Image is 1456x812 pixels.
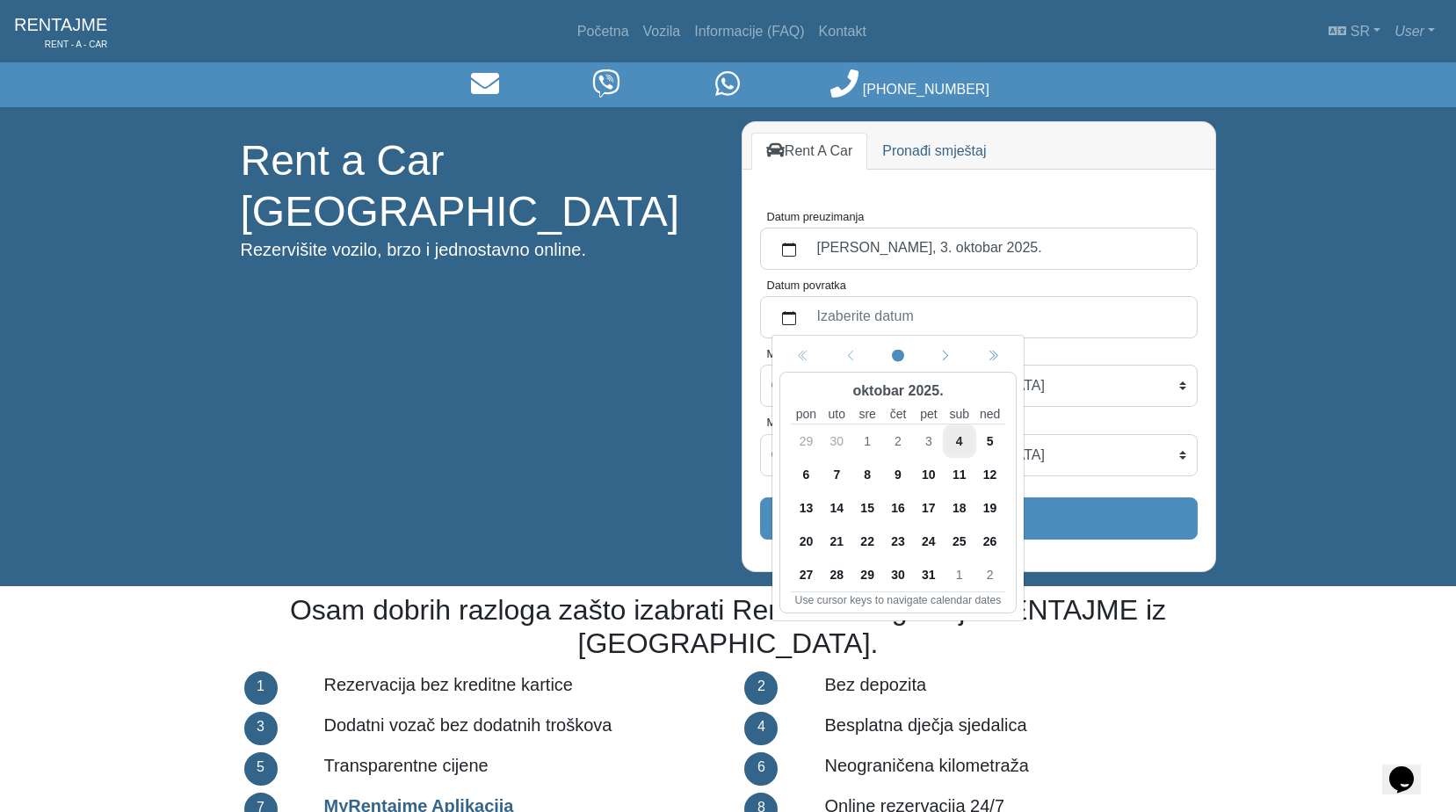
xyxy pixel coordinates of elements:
button: Next year [969,343,1017,368]
span: 12 [975,460,1003,489]
div: sreda, 8. oktobar 2025. [851,458,882,491]
span: 26 [975,527,1003,555]
div: sreda, 29. oktobar 2025. [851,558,882,591]
div: 2 [744,671,778,705]
a: Početna [570,14,636,49]
span: 29 [853,561,881,589]
svg: circle fill [892,351,904,363]
div: ponedeljak, 20. oktobar 2025. [791,525,822,558]
span: 15 [853,494,881,522]
button: Current month [874,343,922,368]
svg: chevron double left [987,351,999,363]
svg: chevron left [939,351,952,363]
div: Calendar navigation [779,343,1017,368]
span: 1 [945,561,973,589]
div: nedelja, 19. oktobar 2025. [974,491,1005,525]
span: 8 [853,460,881,489]
button: Pretraga [760,497,1198,540]
small: ponedeljak [791,405,822,424]
label: Datum preuzimanja [767,208,865,225]
a: Kontakt [812,14,873,49]
div: subota, 4. oktobar 2025. [944,424,974,458]
div: petak, 3. oktobar 2025. [913,424,944,458]
span: 20 [792,527,820,555]
a: User [1387,14,1442,49]
div: utorak, 30. septembar 2025. [821,424,851,458]
a: Vozila [636,14,688,49]
h2: Osam dobrih razloga zašto izabrati Rent a Car agenciju RENTAJME iz [GEOGRAPHIC_DATA]. [241,593,1216,661]
div: 5 [244,752,278,786]
span: 10 [914,460,942,489]
span: 16 [884,494,912,522]
em: User [1394,24,1424,39]
div: subota, 11. oktobar 2025. [944,458,974,491]
div: petak, 17. oktobar 2025. [913,491,944,525]
svg: calendar [782,243,796,257]
span: 14 [822,494,851,522]
p: Rezervišite vozilo, brzo i jednostavno online. [241,236,715,263]
div: nedelja, 2. novembar 2025. [974,558,1005,591]
div: sreda, 22. oktobar 2025. [851,525,882,558]
div: četvrtak, 2. oktobar 2025. [882,424,913,458]
span: [PHONE_NUMBER] [863,82,989,97]
button: calendar [771,233,807,265]
iframe: chat widget [1382,742,1438,794]
a: [PHONE_NUMBER] [830,82,989,97]
div: Rezervacija bez kreditne kartice [310,668,728,708]
span: 6 [792,460,820,489]
span: 9 [884,460,912,489]
span: 2 [975,561,1003,589]
span: RENT - A - CAR [14,38,107,51]
span: sr [1351,24,1370,39]
a: RENTAJMERENT - A - CAR [14,7,107,55]
span: 24 [914,527,942,555]
div: sreda, 15. oktobar 2025. [851,491,882,525]
div: subota, 1. novembar 2025. [944,558,974,591]
small: sreda [851,405,882,424]
div: ponedeljak, 6. oktobar 2025. [791,458,822,491]
div: Transparentne cijene [310,749,728,789]
div: Dodatni vozač bez dodatnih troškova [310,708,728,749]
div: petak, 24. oktobar 2025. [913,525,944,558]
a: Rent A Car [751,133,868,170]
div: 6 [744,752,778,786]
div: nedelja, 5. oktobar 2025. [974,424,1005,458]
span: 13 [792,494,820,522]
div: 4 [744,712,778,745]
span: 30 [884,561,912,589]
small: utorak [821,405,851,424]
div: petak, 10. oktobar 2025. [913,458,944,491]
span: 5 [975,427,1003,455]
span: 17 [914,494,942,522]
div: četvrtak, 9. oktobar 2025. [882,458,913,491]
h1: Rent a Car [GEOGRAPHIC_DATA] [241,135,715,236]
label: Izaberite datum [807,301,1186,333]
div: četvrtak, 23. oktobar 2025. [882,525,913,558]
div: sreda, 1. oktobar 2025. [851,424,882,458]
label: Mjesto preuzimanja [767,345,865,362]
label: Mjesto povratka [767,414,846,431]
button: Next month [922,343,969,368]
span: 27 [792,561,820,589]
small: subota [944,405,974,424]
span: 11 [945,460,973,489]
span: 22 [853,527,881,555]
div: nedelja, 26. oktobar 2025. [974,525,1005,558]
div: ponedeljak, 27. oktobar 2025. [791,558,822,591]
div: utorak, 21. oktobar 2025. [821,525,851,558]
div: subota, 25. oktobar 2025. [944,525,974,558]
span: 31 [914,561,942,589]
label: Datum povratka [767,277,846,294]
div: četvrtak, 30. oktobar 2025. [882,558,913,591]
span: 25 [945,527,973,555]
span: 23 [884,527,912,555]
div: utorak, 28. oktobar 2025. [821,558,851,591]
div: petak, 31. oktobar 2025. [913,558,944,591]
button: calendar [771,301,807,333]
a: Pronađi smještaj [867,133,1001,170]
div: Besplatna dječja sjedalica [811,708,1228,749]
div: nedelja, 12. oktobar 2025. [974,458,1005,491]
div: oktobar 2025. [791,377,1005,405]
span: 4 [945,427,973,455]
div: Use cursor keys to navigate calendar dates [791,592,1005,608]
